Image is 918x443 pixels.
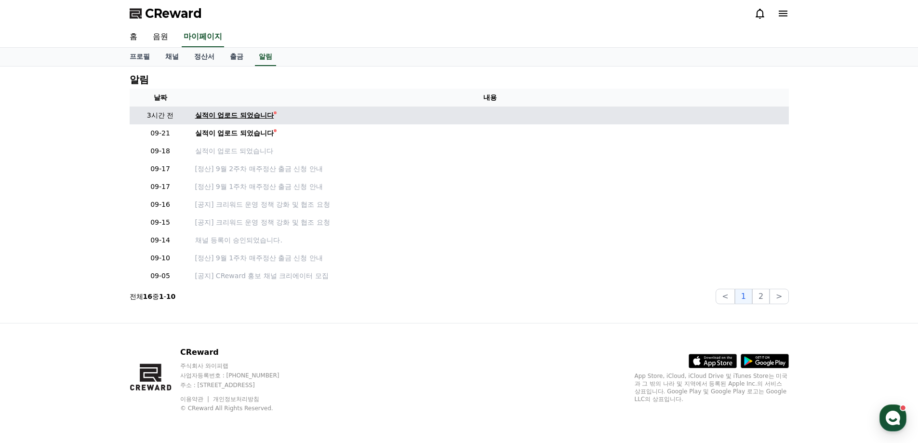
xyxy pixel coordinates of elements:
p: 09-17 [133,182,187,192]
div: 실적이 업로드 되었습니다 [195,110,274,121]
span: CReward [145,6,202,21]
a: 홈 [3,306,64,330]
p: 주소 : [STREET_ADDRESS] [180,381,298,389]
a: [공지] 크리워드 운영 정책 강화 및 협조 요청 [195,217,785,228]
a: 프로필 [122,48,158,66]
button: < [716,289,734,304]
p: 09-05 [133,271,187,281]
p: App Store, iCloud, iCloud Drive 및 iTunes Store는 미국과 그 밖의 나라 및 지역에서 등록된 Apple Inc.의 서비스 상표입니다. Goo... [635,372,789,403]
th: 내용 [191,89,789,107]
a: 채널 [158,48,186,66]
p: 09-21 [133,128,187,138]
a: [정산] 9월 1주차 매주정산 출금 신청 안내 [195,182,785,192]
p: 사업자등록번호 : [PHONE_NUMBER] [180,372,298,379]
div: 실적이 업로드 되었습니다 [195,128,274,138]
p: 09-15 [133,217,187,228]
button: 1 [735,289,752,304]
p: 채널 등록이 승인되었습니다. [195,235,785,245]
a: 설정 [124,306,185,330]
th: 날짜 [130,89,191,107]
strong: 16 [143,293,152,300]
p: 09-10 [133,253,187,263]
strong: 1 [159,293,164,300]
p: 09-18 [133,146,187,156]
p: 09-17 [133,164,187,174]
p: 09-14 [133,235,187,245]
p: 3시간 전 [133,110,187,121]
a: 개인정보처리방침 [213,396,259,403]
span: 설정 [149,320,160,328]
a: 실적이 업로드 되었습니다 [195,146,785,156]
h4: 알림 [130,74,149,85]
p: 주식회사 와이피랩 [180,362,298,370]
a: 실적이 업로드 되었습니다 [195,110,785,121]
span: 홈 [30,320,36,328]
button: 2 [752,289,770,304]
p: CReward [180,347,298,358]
a: [공지] CReward 홍보 채널 크리에이터 모집 [195,271,785,281]
a: [정산] 9월 1주차 매주정산 출금 신청 안내 [195,253,785,263]
a: 이용약관 [180,396,211,403]
p: 전체 중 - [130,292,176,301]
a: CReward [130,6,202,21]
a: 대화 [64,306,124,330]
a: 출금 [222,48,251,66]
a: 실적이 업로드 되었습니다 [195,128,785,138]
span: 대화 [88,321,100,328]
p: 09-16 [133,200,187,210]
a: 알림 [255,48,276,66]
strong: 10 [166,293,175,300]
button: > [770,289,788,304]
a: [정산] 9월 2주차 매주정산 출금 신청 안내 [195,164,785,174]
a: 마이페이지 [182,27,224,47]
a: [공지] 크리워드 운영 정책 강화 및 협조 요청 [195,200,785,210]
a: 홈 [122,27,145,47]
a: 정산서 [186,48,222,66]
a: 음원 [145,27,176,47]
p: © CReward All Rights Reserved. [180,404,298,412]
